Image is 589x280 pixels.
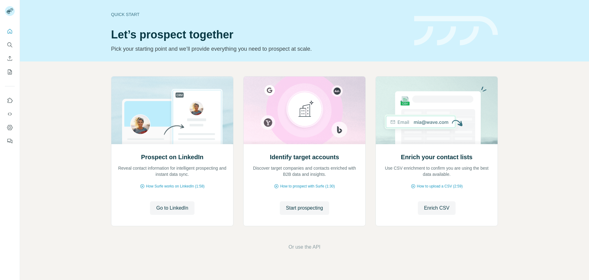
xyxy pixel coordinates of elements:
img: banner [414,16,498,46]
button: Start prospecting [280,201,329,215]
span: How Surfe works on LinkedIn (1:58) [146,183,205,189]
span: How to prospect with Surfe (1:30) [280,183,335,189]
img: Prospect on LinkedIn [111,77,233,144]
button: Enrich CSV [418,201,456,215]
button: Quick start [5,26,15,37]
p: Reveal contact information for intelligent prospecting and instant data sync. [117,165,227,177]
p: Use CSV enrichment to confirm you are using the best data available. [382,165,491,177]
button: Go to LinkedIn [150,201,194,215]
div: Quick start [111,11,407,18]
button: Use Surfe on LinkedIn [5,95,15,106]
img: Enrich your contact lists [375,77,498,144]
button: Dashboard [5,122,15,133]
button: Use Surfe API [5,108,15,120]
button: Search [5,39,15,50]
h1: Let’s prospect together [111,29,407,41]
span: Go to LinkedIn [156,204,188,212]
h2: Identify target accounts [270,153,339,161]
span: How to upload a CSV (2:59) [417,183,463,189]
img: Identify target accounts [243,77,366,144]
h2: Enrich your contact lists [401,153,472,161]
button: Feedback [5,136,15,147]
button: Or use the API [288,243,320,251]
button: Enrich CSV [5,53,15,64]
span: Start prospecting [286,204,323,212]
h2: Prospect on LinkedIn [141,153,203,161]
p: Pick your starting point and we’ll provide everything you need to prospect at scale. [111,45,407,53]
span: Enrich CSV [424,204,449,212]
p: Discover target companies and contacts enriched with B2B data and insights. [250,165,359,177]
button: My lists [5,66,15,77]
